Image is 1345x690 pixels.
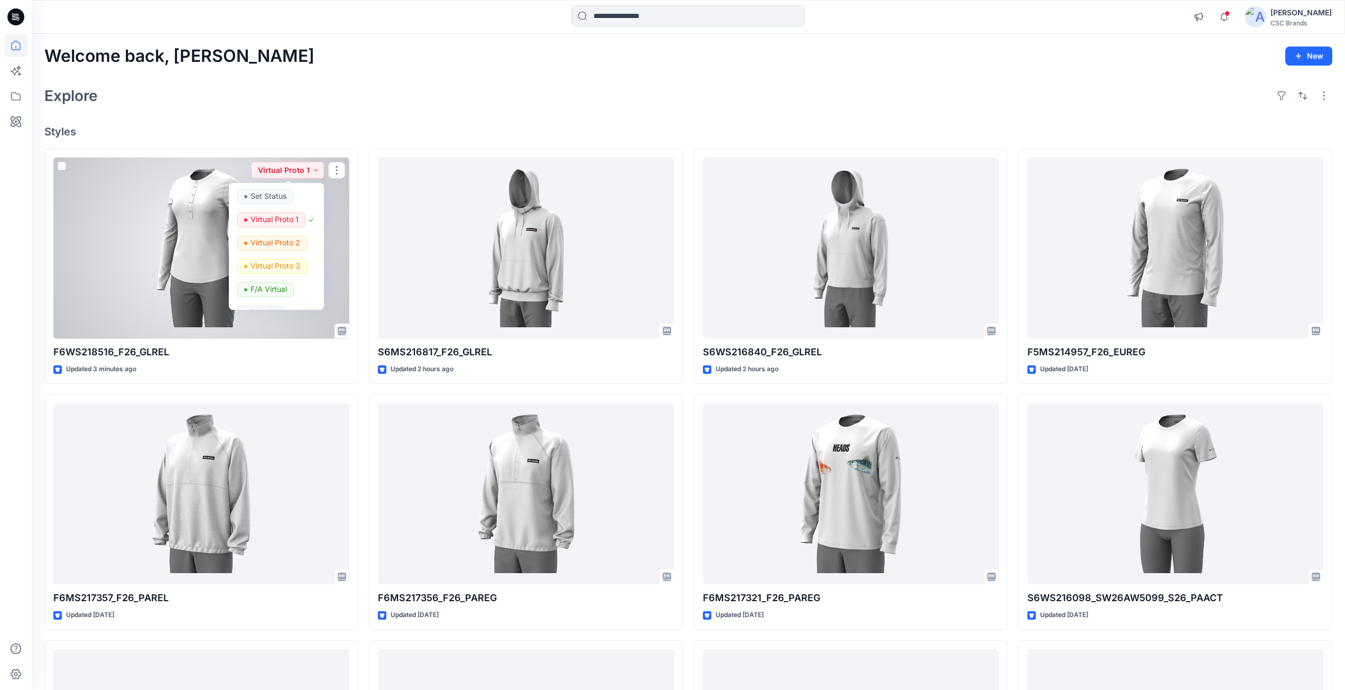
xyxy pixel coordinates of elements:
[703,158,999,339] a: S6WS216840_F26_GLREL
[44,47,314,66] h2: Welcome back, [PERSON_NAME]
[716,610,764,621] p: Updated [DATE]
[1245,6,1266,27] img: avatar
[1027,591,1323,605] p: S6WS216098_SW26AW5099_S26_PAACT
[1040,364,1088,375] p: Updated [DATE]
[66,364,136,375] p: Updated 3 minutes ago
[378,158,674,339] a: S6MS216817_F26_GLREL
[1027,345,1323,360] p: F5MS214957_F26_EUREG
[53,403,349,585] a: F6MS217357_F26_PAREL
[251,282,287,296] p: F/A Virtual
[66,610,114,621] p: Updated [DATE]
[44,125,1332,138] h4: Styles
[251,259,300,273] p: Virtual Proto 3
[391,610,439,621] p: Updated [DATE]
[1270,19,1332,27] div: CSC Brands
[251,189,286,203] p: Set Status
[53,345,349,360] p: F6WS218516_F26_GLREL
[251,306,275,319] p: BLOCK
[716,364,778,375] p: Updated 2 hours ago
[53,158,349,339] a: F6WS218516_F26_GLREL
[703,591,999,605] p: F6MS217321_F26_PAREG
[1027,158,1323,339] a: F5MS214957_F26_EUREG
[378,591,674,605] p: F6MS217356_F26_PAREG
[703,345,999,360] p: S6WS216840_F26_GLREL
[1270,6,1332,19] div: [PERSON_NAME]
[53,591,349,605] p: F6MS217357_F26_PAREL
[391,364,453,375] p: Updated 2 hours ago
[1027,403,1323,585] a: S6WS216098_SW26AW5099_S26_PAACT
[378,345,674,360] p: S6MS216817_F26_GLREL
[1285,47,1332,66] button: New
[1040,610,1088,621] p: Updated [DATE]
[251,213,299,226] p: Virtual Proto 1
[251,236,300,250] p: Virtual Proto 2
[378,403,674,585] a: F6MS217356_F26_PAREG
[44,87,98,104] h2: Explore
[703,403,999,585] a: F6MS217321_F26_PAREG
